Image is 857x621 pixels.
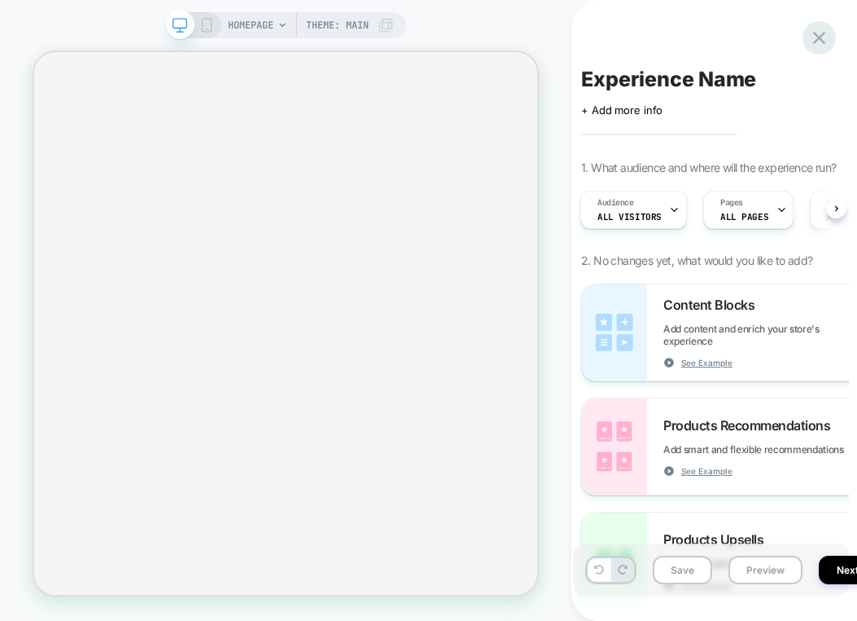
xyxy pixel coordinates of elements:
[720,197,743,209] span: Pages
[581,103,662,117] span: + Add more info
[663,531,772,548] span: Products Upsells
[581,67,756,91] span: Experience Name
[663,417,838,434] span: Products Recommendations
[653,556,712,584] button: Save
[663,297,763,313] span: Content Blocks
[228,12,273,38] span: HOMEPAGE
[306,12,369,38] span: Theme: MAIN
[681,465,732,477] span: See Example
[581,253,812,267] span: 2. No changes yet, what would you like to add?
[597,197,634,209] span: Audience
[597,211,662,222] span: All Visitors
[728,556,802,584] button: Preview
[720,211,768,222] span: ALL PAGES
[681,357,732,368] span: See Example
[581,161,836,174] span: 1. What audience and where will the experience run?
